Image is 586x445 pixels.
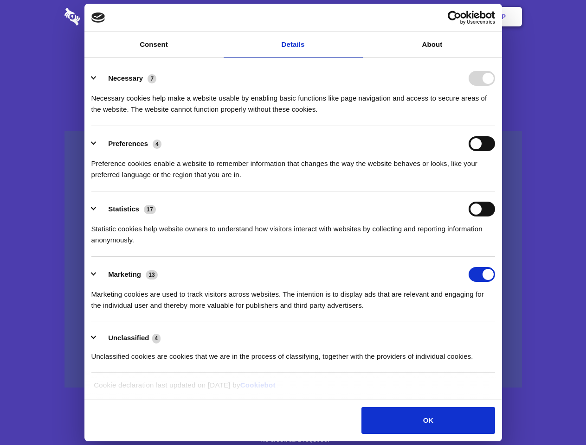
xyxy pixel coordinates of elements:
div: Statistic cookies help website owners to understand how visitors interact with websites by collec... [91,216,495,246]
a: About [363,32,502,57]
h1: Eliminate Slack Data Loss. [64,42,522,75]
a: Contact [376,2,419,31]
button: Marketing (13) [91,267,164,282]
div: Preference cookies enable a website to remember information that changes the way the website beha... [91,151,495,180]
a: Usercentrics Cookiebot - opens in a new window [414,11,495,25]
button: Unclassified (4) [91,332,167,344]
a: Cookiebot [240,381,276,389]
div: Unclassified cookies are cookies that we are in the process of classifying, together with the pro... [91,344,495,362]
label: Necessary [108,74,143,82]
button: Necessary (7) [91,71,162,86]
div: Cookie declaration last updated on [DATE] by [87,380,499,398]
label: Marketing [108,270,141,278]
a: Wistia video thumbnail [64,131,522,388]
a: Login [421,2,461,31]
a: Details [224,32,363,57]
span: 17 [144,205,156,214]
span: 4 [152,334,161,343]
label: Preferences [108,140,148,147]
button: Preferences (4) [91,136,167,151]
span: 13 [146,270,158,280]
iframe: Drift Widget Chat Controller [540,399,575,434]
a: Pricing [272,2,313,31]
span: 4 [153,140,161,149]
span: 7 [148,74,156,83]
img: logo-wordmark-white-trans-d4663122ce5f474addd5e946df7df03e33cb6a1c49d2221995e7729f52c070b2.svg [64,8,144,25]
a: Consent [84,32,224,57]
div: Necessary cookies help make a website usable by enabling basic functions like page navigation and... [91,86,495,115]
button: OK [361,407,495,434]
div: Marketing cookies are used to track visitors across websites. The intention is to display ads tha... [91,282,495,311]
h4: Auto-redaction of sensitive data, encrypted data sharing and self-destructing private chats. Shar... [64,84,522,115]
img: logo [91,13,105,23]
button: Statistics (17) [91,202,162,216]
label: Statistics [108,205,139,213]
